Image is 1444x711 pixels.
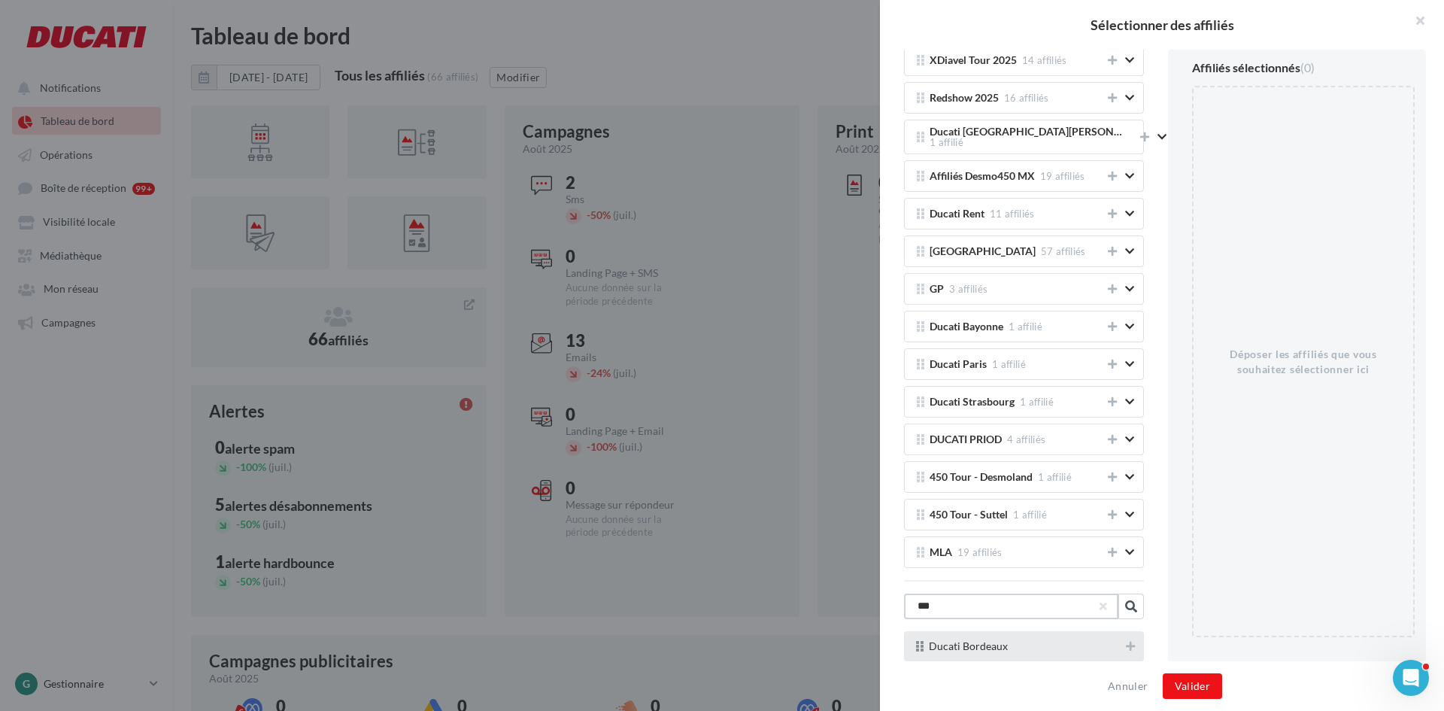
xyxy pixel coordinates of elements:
span: 450 Tour - Desmoland [930,472,1033,483]
span: MLA [930,547,952,558]
iframe: Intercom live chat [1393,660,1429,696]
span: 3 affiliés [949,283,987,295]
span: (0) [1300,60,1315,74]
button: Annuler [1102,677,1154,695]
span: 19 affiliés [1040,170,1085,182]
span: Ducati Strasbourg [930,397,1015,408]
span: 1 affilié [930,136,963,148]
span: 16 affiliés [1004,92,1049,104]
span: Ducati Bayonne [930,321,1003,333]
button: Valider [1163,673,1222,699]
span: 14 affiliés [1022,54,1067,66]
span: [GEOGRAPHIC_DATA] [930,246,1036,257]
span: 1 affilié [992,358,1026,370]
span: 19 affiliés [957,546,1003,558]
span: Ducati Rent [930,208,984,220]
span: GP [930,284,944,295]
span: Ducati [GEOGRAPHIC_DATA][PERSON_NAME][PERSON_NAME] [930,126,1124,138]
span: 1 affilié [1038,471,1072,483]
div: Affiliés sélectionnés [1192,62,1315,74]
span: 4 affiliés [1007,433,1045,445]
span: DUCATI PRIOD [930,434,1002,445]
span: 1 affilié [1020,396,1054,408]
h2: Sélectionner des affiliés [904,18,1420,32]
span: 57 affiliés [1041,245,1086,257]
span: Affiliés Desmo450 MX [930,171,1035,182]
span: 1 affilié [1009,321,1042,333]
span: Redshow 2025 [930,93,999,104]
span: 11 affiliés [990,208,1035,220]
span: XDiavel Tour 2025 [930,55,1017,66]
span: 450 Tour - Suttel [930,509,1008,521]
span: 1 affilié [1013,509,1047,521]
span: Ducati Bordeaux [929,641,1008,652]
span: Ducati Paris [930,359,987,370]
